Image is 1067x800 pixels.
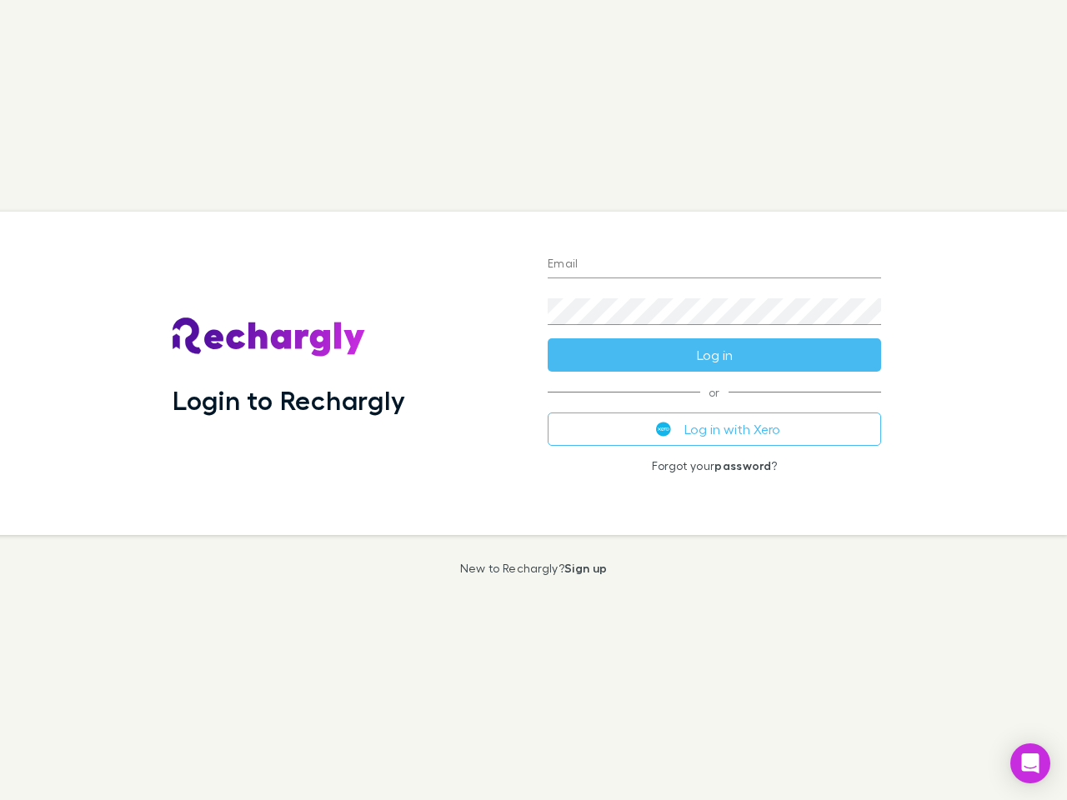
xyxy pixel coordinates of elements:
p: New to Rechargly? [460,562,608,575]
img: Rechargly's Logo [173,317,366,357]
h1: Login to Rechargly [173,384,405,416]
div: Open Intercom Messenger [1010,743,1050,783]
button: Log in [548,338,881,372]
p: Forgot your ? [548,459,881,472]
a: Sign up [564,561,607,575]
span: or [548,392,881,392]
button: Log in with Xero [548,412,881,446]
img: Xero's logo [656,422,671,437]
a: password [714,458,771,472]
